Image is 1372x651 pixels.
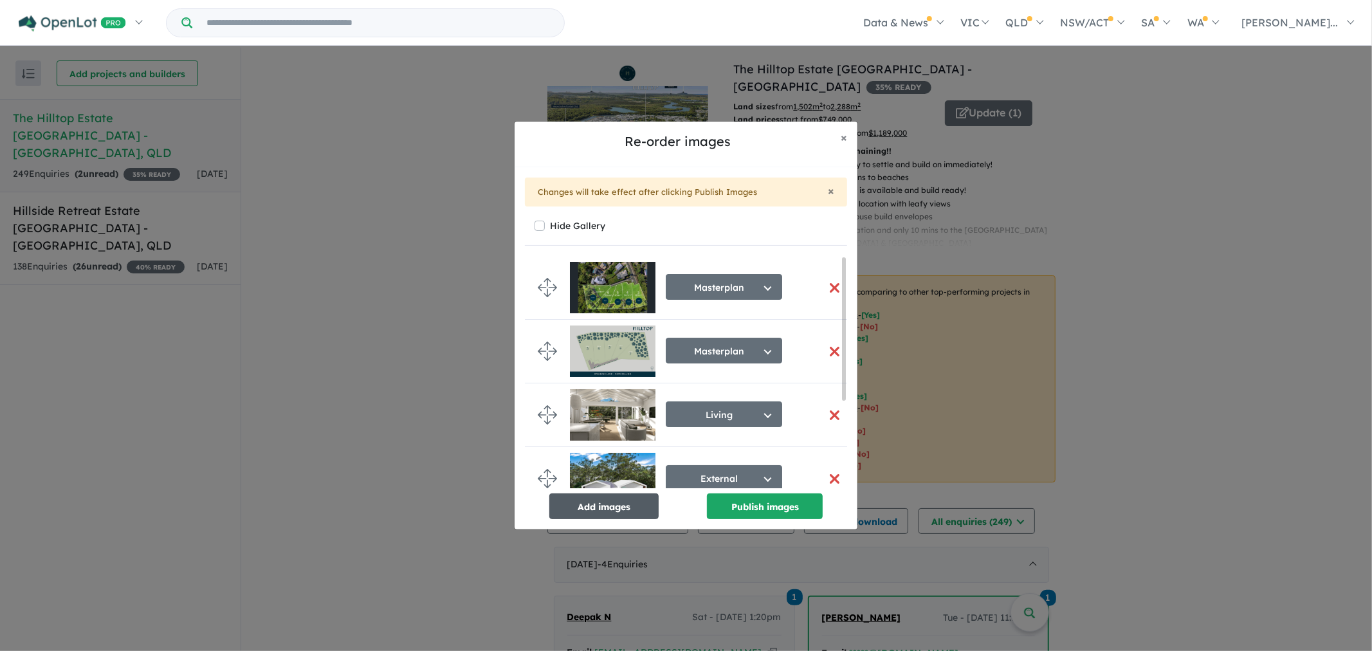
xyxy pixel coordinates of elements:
button: Masterplan [666,338,782,363]
button: Publish images [707,493,823,519]
span: × [841,130,847,145]
img: drag.svg [538,469,557,488]
button: External [666,465,782,491]
img: drag.svg [538,342,557,361]
img: The%20Hilltop%20Estate%20Sunshine%20Coast%20-%20Kuluin___1759100139.jpg [570,262,655,313]
h5: Re-order images [525,132,830,151]
button: Masterplan [666,274,782,300]
span: [PERSON_NAME]... [1241,16,1338,29]
img: drag.svg [538,278,557,297]
button: Living [666,401,782,427]
span: × [828,183,834,198]
img: The%20Hilltop%20Estate%20-%20Kuluin___1684114094.jpg [570,453,655,504]
button: Add images [549,493,659,519]
input: Try estate name, suburb, builder or developer [195,9,562,37]
img: drag.svg [538,405,557,425]
img: The%20Hilltop%20Estate%20-%20Kuluin___1684114219.png [570,389,655,441]
img: The%20Hilltop%20Estate%20Sunshine%20Coast%20-%20Kuluin___1741833785.jpg [570,325,655,377]
label: Hide Gallery [550,217,605,235]
button: Close [828,185,834,197]
img: Openlot PRO Logo White [19,15,126,32]
div: Changes will take effect after clicking Publish Images [525,178,847,207]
